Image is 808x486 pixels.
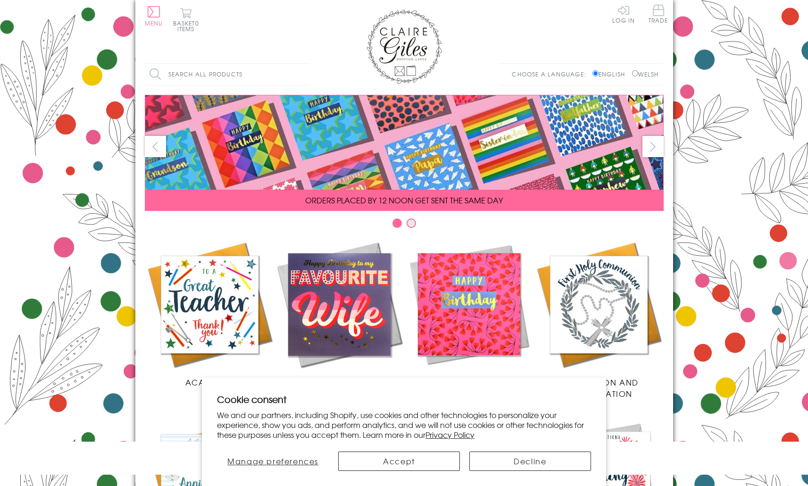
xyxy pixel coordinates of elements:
[185,377,234,388] span: Academic
[446,377,491,388] span: Birthdays
[632,70,638,76] input: Welsh
[407,218,416,228] button: Carousel Page 2
[534,240,664,399] a: Communion and Confirmation
[145,19,163,27] span: Menu
[308,377,370,388] span: New Releases
[217,393,591,406] h2: Cookie consent
[592,70,599,76] input: English
[612,5,635,23] a: Log In
[425,429,475,440] a: Privacy Policy
[649,5,668,25] a: Trade
[469,452,591,471] button: Decline
[512,70,591,78] p: Choose a language:
[632,70,659,78] label: Welsh
[392,218,402,228] button: Carousel Page 1 (Current Slide)
[145,218,664,233] div: Carousel Pagination
[642,136,664,157] button: next
[275,240,404,388] a: New Releases
[177,19,199,33] span: 0 items
[367,9,442,84] img: Claire Giles Greetings Cards
[145,136,166,157] button: prev
[145,6,163,26] button: Menu
[338,452,460,471] button: Accept
[649,5,668,23] span: Trade
[305,194,503,206] span: ORDERS PLACED BY 12 NOON GET SENT THE SAME DAY
[217,452,329,471] button: Manage preferences
[217,410,591,439] p: We and our partners, including Shopify, use cookies and other technologies to personalize your ex...
[300,64,310,85] input: Search
[145,240,275,388] a: Academic
[558,377,639,399] span: Communion and Confirmation
[145,64,310,85] input: Search all products
[227,455,318,467] span: Manage preferences
[404,240,534,388] a: Birthdays
[173,8,199,32] button: Basket0 items
[592,70,630,78] label: English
